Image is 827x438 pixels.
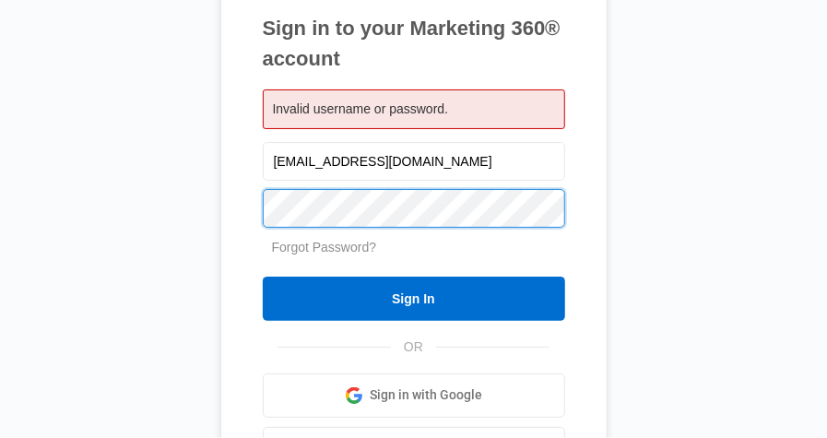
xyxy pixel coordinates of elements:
[263,373,565,418] a: Sign in with Google
[263,13,565,74] h1: Sign in to your Marketing 360® account
[273,101,449,116] span: Invalid username or password.
[263,277,565,321] input: Sign In
[370,385,482,405] span: Sign in with Google
[263,142,565,181] input: Email
[272,240,377,255] a: Forgot Password?
[391,337,436,357] span: OR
